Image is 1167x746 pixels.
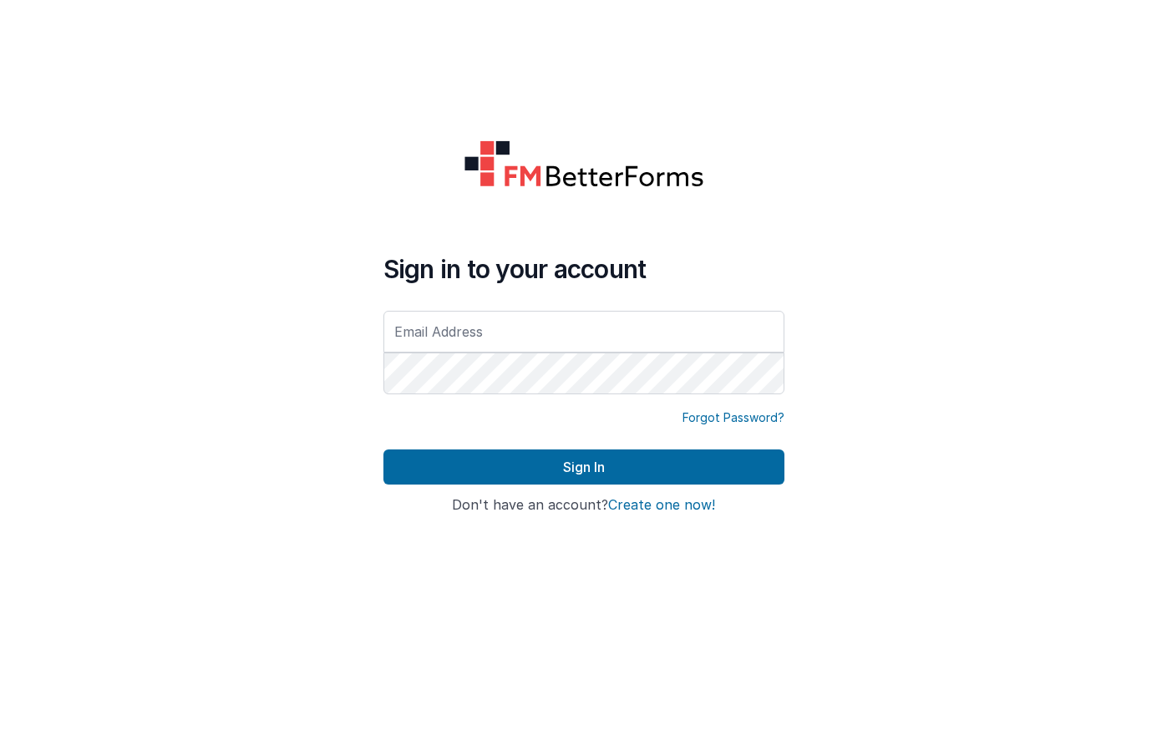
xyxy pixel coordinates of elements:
h4: Don't have an account? [383,498,784,513]
a: Forgot Password? [682,409,784,426]
h4: Sign in to your account [383,254,784,284]
input: Email Address [383,311,784,353]
button: Sign In [383,449,784,485]
button: Create one now! [608,498,715,513]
